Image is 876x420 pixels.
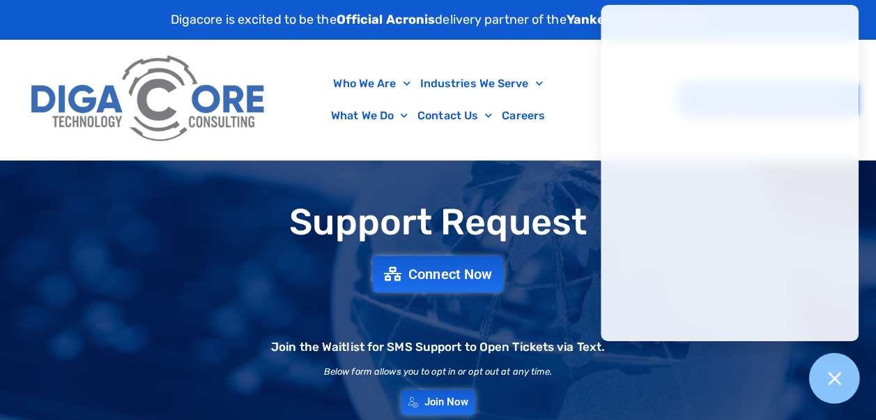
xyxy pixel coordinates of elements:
[601,5,859,341] iframe: Chatgenie Messenger
[328,68,415,100] a: Who We Are
[271,341,605,353] h2: Join the Waitlist for SMS Support to Open Tickets via Text.
[324,367,553,376] h2: Below form allows you to opt in or opt out at any time.
[413,100,497,132] a: Contact Us
[408,267,492,281] span: Connect Now
[401,390,475,414] a: Join Now
[298,68,578,132] nav: Menu
[24,47,273,153] img: Digacore Logo
[171,10,706,29] p: Digacore is excited to be the delivery partner of the .
[326,100,413,132] a: What We Do
[424,397,468,407] span: Join Now
[415,68,547,100] a: Industries We Serve
[373,256,503,292] a: Connect Now
[497,100,550,132] a: Careers
[7,202,869,242] h1: Support Request
[567,12,620,27] strong: Yankees
[337,12,436,27] strong: Official Acronis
